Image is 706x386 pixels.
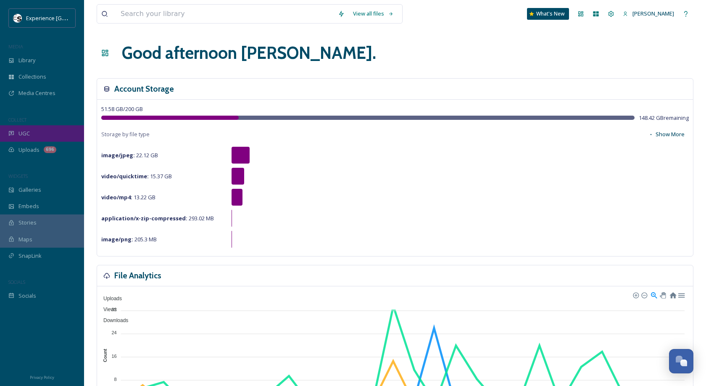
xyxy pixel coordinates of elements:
h3: Account Storage [114,83,174,95]
div: Menu [677,291,685,298]
span: Embeds [18,202,39,210]
span: Experience [GEOGRAPHIC_DATA] [26,14,109,22]
span: WIDGETS [8,173,28,179]
div: Zoom Out [641,292,647,298]
a: View all files [349,5,398,22]
span: MEDIA [8,43,23,50]
span: Privacy Policy [30,375,54,380]
tspan: 24 [111,330,116,335]
span: 15.37 GB [101,172,172,180]
span: 22.12 GB [101,151,158,159]
span: Storage by file type [101,130,150,138]
span: [PERSON_NAME] [632,10,674,17]
span: 148.42 GB remaining [639,114,689,122]
span: COLLECT [8,116,26,123]
a: [PERSON_NAME] [619,5,678,22]
strong: video/mp4 : [101,193,132,201]
tspan: 32 [111,307,116,312]
span: Collections [18,73,46,81]
span: Stories [18,219,37,227]
span: Uploads [18,146,40,154]
strong: video/quicktime : [101,172,149,180]
div: Reset Zoom [669,291,676,298]
span: Uploads [97,296,122,301]
h1: Good afternoon [PERSON_NAME] . [122,40,376,66]
span: Downloads [97,317,128,323]
div: 696 [44,146,56,153]
div: Panning [660,292,665,297]
span: Socials [18,292,36,300]
span: Views [97,307,117,312]
h3: File Analytics [114,270,161,282]
button: Open Chat [669,349,693,373]
button: Show More [644,126,689,143]
strong: image/jpeg : [101,151,135,159]
span: 51.58 GB / 200 GB [101,105,143,113]
img: WSCC%20ES%20Socials%20Icon%20-%20Secondary%20-%20Black.jpg [13,14,22,22]
div: Zoom In [632,292,638,298]
span: Maps [18,235,32,243]
strong: application/x-zip-compressed : [101,214,187,222]
text: Count [103,349,108,362]
span: UGC [18,130,30,137]
span: Library [18,56,35,64]
div: Selection Zoom [650,291,657,298]
span: 13.22 GB [101,193,155,201]
strong: image/png : [101,235,133,243]
span: SOCIALS [8,279,25,285]
input: Search your library [116,5,334,23]
tspan: 8 [114,377,117,382]
span: Media Centres [18,89,55,97]
span: 293.02 MB [101,214,214,222]
a: Privacy Policy [30,372,54,382]
span: 205.3 MB [101,235,157,243]
span: Galleries [18,186,41,194]
tspan: 16 [111,353,116,358]
a: What's New [527,8,569,20]
span: SnapLink [18,252,42,260]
